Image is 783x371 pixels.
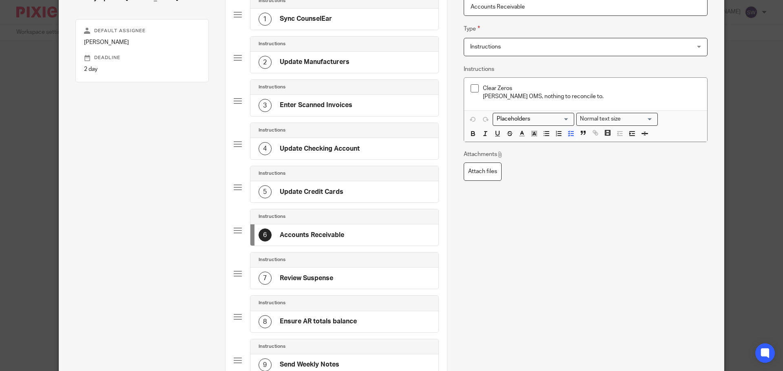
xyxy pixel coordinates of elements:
[84,28,200,34] p: Default assignee
[493,113,574,125] div: Placeholders
[259,185,272,198] div: 5
[280,317,357,326] h4: Ensure AR totals balance
[259,56,272,69] div: 2
[464,65,494,73] label: Instructions
[259,300,285,306] h4: Instructions
[259,272,272,285] div: 7
[280,101,352,110] h4: Enter Scanned Invoices
[259,99,272,112] div: 3
[280,15,332,23] h4: Sync CounselEar
[84,38,200,46] p: [PERSON_NAME]
[483,84,701,92] p: Clear Zeros
[578,115,623,123] span: Normal text size
[280,145,360,153] h4: Update Checking Account
[259,343,285,350] h4: Instructions
[259,142,272,155] div: 4
[464,24,480,33] label: Type
[280,231,344,239] h4: Accounts Receivable
[576,113,658,125] div: Text styles
[464,150,503,158] p: Attachments
[280,58,349,66] h4: Update Manufacturers
[624,115,653,123] input: Search for option
[259,13,272,26] div: 1
[470,44,501,50] span: Instructions
[84,55,200,61] p: Deadline
[483,92,701,101] p: [PERSON_NAME] OMS, nothing to reconcile to.
[576,113,658,125] div: Search for option
[259,127,285,134] h4: Instructions
[280,188,343,196] h4: Update Credit Cards
[494,115,569,123] input: Search for option
[280,274,333,283] h4: Review Suspense
[259,170,285,177] h4: Instructions
[259,257,285,263] h4: Instructions
[493,113,574,125] div: Search for option
[259,315,272,328] div: 8
[280,360,339,369] h4: Send Weekly Notes
[259,41,285,47] h4: Instructions
[259,228,272,241] div: 6
[84,65,200,73] p: 2 day
[464,162,502,181] label: Attach files
[259,213,285,220] h4: Instructions
[259,84,285,90] h4: Instructions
